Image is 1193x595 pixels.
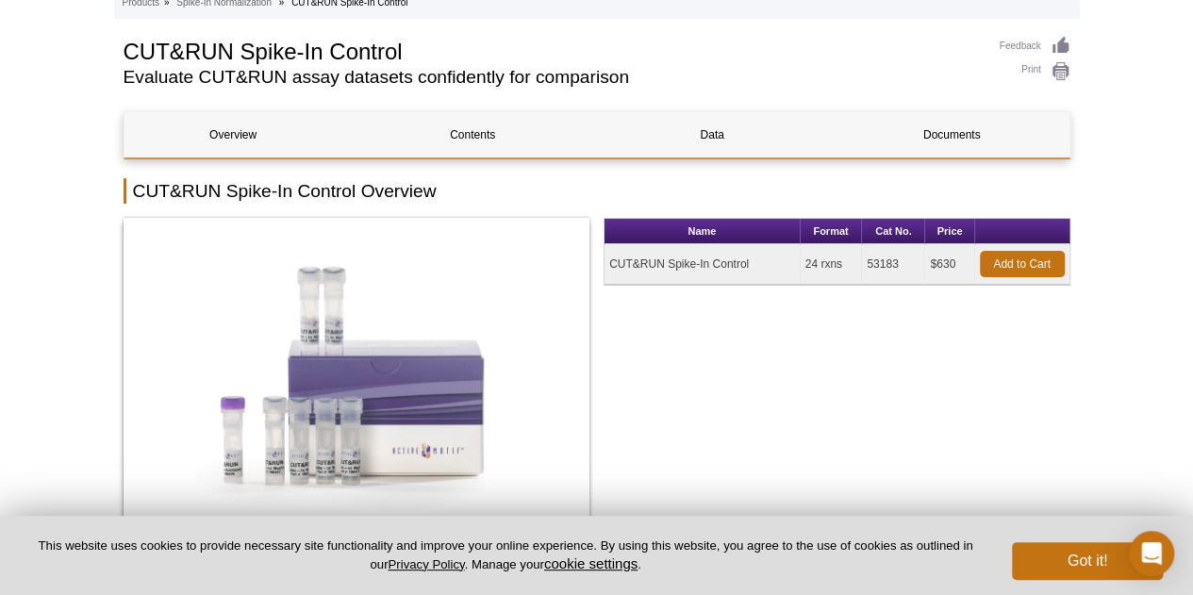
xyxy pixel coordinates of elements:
[925,244,974,285] td: $630
[124,36,981,64] h1: CUT&RUN Spike-In Control
[843,112,1061,157] a: Documents
[124,178,1070,204] h2: CUT&RUN Spike-In Control Overview
[862,219,925,244] th: Cat No.
[862,244,925,285] td: 53183
[544,555,638,571] button: cookie settings
[124,69,981,86] h2: Evaluate CUT&RUN assay datasets confidently for comparison
[124,218,590,529] img: CUT&RUN Spike-In Control Kit
[1000,36,1070,57] a: Feedback
[1129,531,1174,576] div: Open Intercom Messenger
[980,251,1065,277] a: Add to Cart
[605,219,801,244] th: Name
[1000,61,1070,82] a: Print
[605,244,801,285] td: CUT&RUN Spike-In Control
[925,219,974,244] th: Price
[801,219,863,244] th: Format
[124,112,342,157] a: Overview
[388,557,464,571] a: Privacy Policy
[801,244,863,285] td: 24 rxns
[30,537,981,573] p: This website uses cookies to provide necessary site functionality and improve your online experie...
[364,112,582,157] a: Contents
[604,112,821,157] a: Data
[1012,542,1163,580] button: Got it!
